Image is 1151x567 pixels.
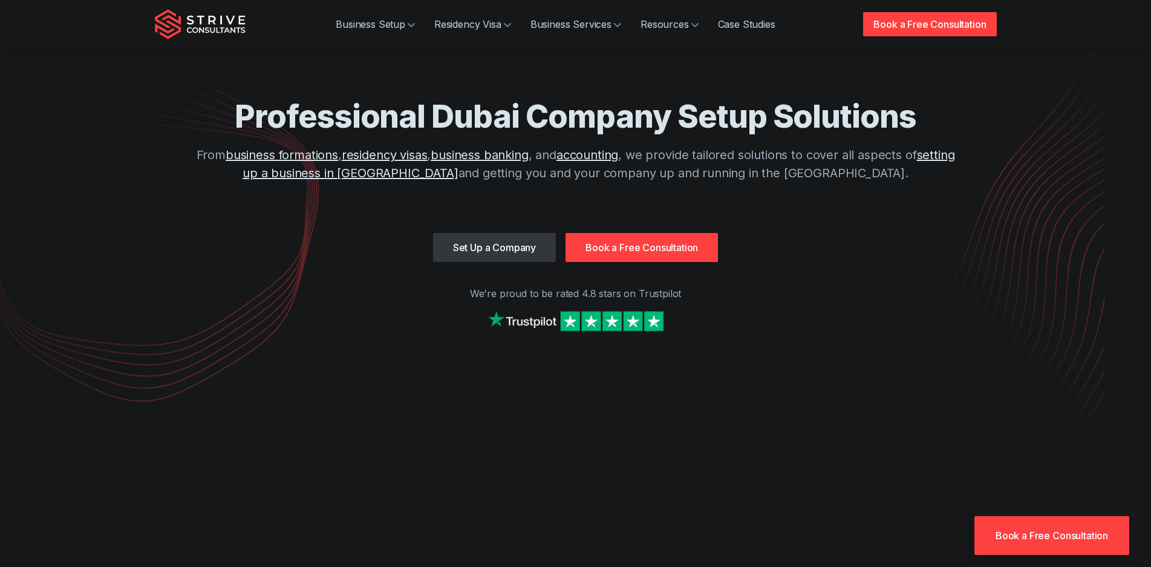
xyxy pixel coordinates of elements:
img: Strive on Trustpilot [485,308,667,334]
a: Business Services [521,12,631,36]
h1: Professional Dubai Company Setup Solutions [189,97,963,136]
p: We're proud to be rated 4.8 stars on Trustpilot [155,286,997,301]
img: Strive Consultants [155,9,246,39]
a: accounting [556,148,618,162]
a: Book a Free Consultation [974,516,1129,555]
a: Resources [631,12,708,36]
a: business banking [431,148,528,162]
a: residency visas [342,148,428,162]
a: Set Up a Company [433,233,556,262]
a: Residency Visa [425,12,521,36]
a: Business Setup [326,12,425,36]
a: business formations [226,148,338,162]
a: Book a Free Consultation [863,12,996,36]
p: From , , , and , we provide tailored solutions to cover all aspects of and getting you and your c... [189,146,963,182]
a: Case Studies [708,12,785,36]
a: Book a Free Consultation [566,233,718,262]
